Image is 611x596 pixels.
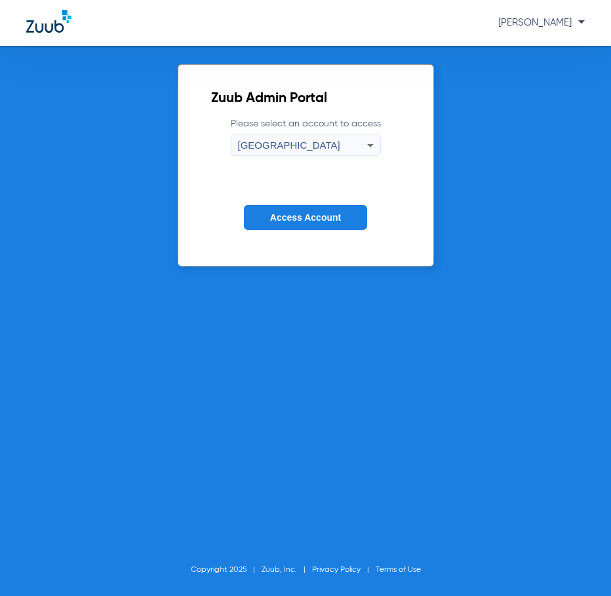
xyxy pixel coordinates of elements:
[191,563,262,576] li: Copyright 2025
[498,18,585,28] span: [PERSON_NAME]
[231,117,381,156] label: Please select an account to access
[376,566,421,574] a: Terms of Use
[26,10,71,33] img: Zuub Logo
[270,212,341,223] span: Access Account
[211,92,401,105] h2: Zuub Admin Portal
[244,205,367,231] button: Access Account
[238,140,340,151] span: [GEOGRAPHIC_DATA]
[545,533,611,596] iframe: Chat Widget
[262,563,312,576] li: Zuub, Inc.
[312,566,361,574] a: Privacy Policy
